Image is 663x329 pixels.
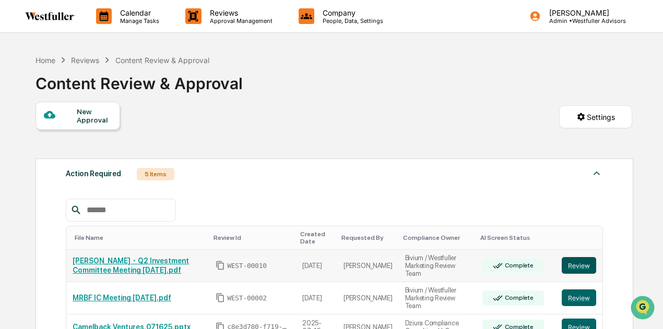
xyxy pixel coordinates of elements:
[227,262,267,270] span: WEST-00010
[503,294,534,301] div: Complete
[10,180,27,197] img: Rachel Stanley
[337,250,399,282] td: [PERSON_NAME]
[77,107,112,124] div: New Approval
[503,262,534,269] div: Complete
[112,17,164,25] p: Manage Tasks
[296,250,337,282] td: [DATE]
[214,234,292,241] div: Toggle SortBy
[10,234,19,242] div: 🖐️
[162,133,190,146] button: See all
[47,100,171,110] div: Start new chat
[630,295,658,323] iframe: Open customer support
[73,294,171,302] a: MRBF IC Meeting [DATE].pdf
[32,190,85,198] span: [PERSON_NAME]
[562,289,596,306] button: Review
[32,162,85,170] span: [PERSON_NAME]
[92,190,114,198] span: [DATE]
[202,8,278,17] p: Reviews
[104,252,126,260] span: Pylon
[341,234,395,241] div: Toggle SortBy
[47,110,144,118] div: We're available if you need us!
[399,282,476,314] td: Bivium / Westfuller Marketing Review Team
[112,8,164,17] p: Calendar
[6,229,72,248] a: 🖐️Preclearance
[66,167,121,180] div: Action Required
[399,250,476,282] td: Bivium / Westfuller Marketing Review Team
[559,105,632,128] button: Settings
[75,234,205,241] div: Toggle SortBy
[337,282,399,314] td: [PERSON_NAME]
[10,10,31,31] img: Greenboard
[177,103,190,115] button: Start new chat
[541,8,626,17] p: [PERSON_NAME]
[590,167,603,179] img: caret
[87,190,90,198] span: •
[564,234,598,241] div: Toggle SortBy
[296,282,337,314] td: [DATE]
[314,17,388,25] p: People, Data, Settings
[227,294,267,302] span: WEST-00002
[403,234,472,241] div: Toggle SortBy
[92,162,114,170] span: [DATE]
[87,162,90,170] span: •
[72,229,134,248] a: 🗄️Attestations
[73,257,189,274] a: [PERSON_NAME]・Q2 Investment Committee Meeting [DATE].pdf
[10,100,29,118] img: 1746055101610-c473b297-6a78-478c-a979-82029cc54cd1
[300,230,333,245] div: Toggle SortBy
[10,42,190,58] p: How can we help?
[541,17,626,25] p: Admin • Westfuller Advisors
[71,56,99,65] div: Reviews
[216,261,225,270] span: Copy Id
[314,8,388,17] p: Company
[10,136,70,144] div: Past conversations
[480,234,551,241] div: Toggle SortBy
[74,251,126,260] a: Powered byPylon
[10,152,27,168] img: Rachel Stanley
[137,168,174,180] div: 5 Items
[25,12,75,20] img: logo
[562,257,596,274] button: Review
[115,56,209,65] div: Content Review & Approval
[35,56,55,65] div: Home
[86,233,129,243] span: Attestations
[21,233,67,243] span: Preclearance
[22,100,41,118] img: 8933085812038_c878075ebb4cc5468115_72.jpg
[76,234,84,242] div: 🗄️
[216,293,225,302] span: Copy Id
[35,66,243,93] div: Content Review & Approval
[202,17,278,25] p: Approval Management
